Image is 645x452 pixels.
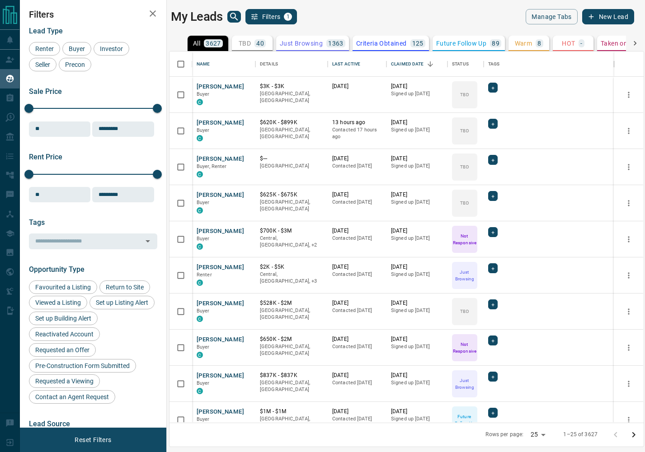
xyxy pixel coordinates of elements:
[197,344,210,350] span: Buyer
[332,299,382,307] p: [DATE]
[32,45,57,52] span: Renter
[197,135,203,141] div: condos.ca
[391,299,443,307] p: [DATE]
[391,51,424,77] div: Claimed Date
[285,14,291,20] span: 1
[491,228,494,237] span: +
[93,299,151,306] span: Set up Listing Alert
[332,343,382,350] p: Contacted [DATE]
[197,243,203,250] div: condos.ca
[29,42,60,56] div: Renter
[197,280,203,286] div: condos.ca
[32,362,133,369] span: Pre-Construction Form Submitted
[29,9,157,20] h2: Filters
[391,199,443,206] p: Signed up [DATE]
[260,336,323,343] p: $650K - $2M
[197,171,203,177] div: condos.ca
[391,119,443,126] p: [DATE]
[332,263,382,271] p: [DATE]
[97,45,126,52] span: Investor
[488,83,498,93] div: +
[391,227,443,235] p: [DATE]
[391,307,443,314] p: Signed up [DATE]
[391,163,443,170] p: Signed up [DATE]
[255,51,328,77] div: Details
[29,312,98,325] div: Set up Building Alert
[491,119,494,128] span: +
[89,296,155,309] div: Set up Listing Alert
[391,408,443,415] p: [DATE]
[197,91,210,97] span: Buyer
[453,341,476,354] p: Not Responsive
[332,51,360,77] div: Last Active
[332,163,382,170] p: Contacted [DATE]
[412,40,424,47] p: 125
[260,227,323,235] p: $700K - $3M
[29,419,70,428] span: Lead Source
[488,336,498,345] div: +
[260,51,278,77] div: Details
[260,372,323,379] p: $837K - $837K
[260,415,323,429] p: [GEOGRAPHIC_DATA], [GEOGRAPHIC_DATA]
[488,51,500,77] div: Tags
[197,352,203,358] div: condos.ca
[29,218,45,227] span: Tags
[197,272,212,278] span: Renter
[171,9,223,24] h1: My Leads
[260,90,323,104] p: [GEOGRAPHIC_DATA], [GEOGRAPHIC_DATA]
[260,126,323,140] p: [GEOGRAPHIC_DATA], [GEOGRAPHIC_DATA]
[485,431,523,438] p: Rows per page:
[32,346,93,354] span: Requested an Offer
[260,119,323,126] p: $620K - $899K
[32,377,97,385] span: Requested a Viewing
[460,163,469,170] p: TBD
[332,83,382,90] p: [DATE]
[580,40,582,47] p: -
[625,426,643,444] button: Go to next page
[197,163,227,169] span: Buyer, Renter
[260,199,323,213] p: [GEOGRAPHIC_DATA], [GEOGRAPHIC_DATA]
[562,40,575,47] p: HOT
[197,119,244,127] button: [PERSON_NAME]
[197,207,203,214] div: condos.ca
[460,200,469,206] p: TBD
[622,413,636,427] button: more
[260,379,323,393] p: [GEOGRAPHIC_DATA], [GEOGRAPHIC_DATA]
[192,51,255,77] div: Name
[32,61,53,68] span: Seller
[332,199,382,206] p: Contacted [DATE]
[197,155,244,163] button: [PERSON_NAME]
[29,359,136,373] div: Pre-Construction Form Submitted
[484,51,614,77] div: Tags
[622,88,636,102] button: more
[197,99,203,105] div: condos.ca
[491,372,494,381] span: +
[460,91,469,98] p: TBD
[391,343,443,350] p: Signed up [DATE]
[260,163,323,170] p: [GEOGRAPHIC_DATA]
[527,428,549,441] div: 25
[29,153,62,161] span: Rent Price
[197,416,210,422] span: Buyer
[460,127,469,134] p: TBD
[29,374,100,388] div: Requested a Viewing
[332,372,382,379] p: [DATE]
[280,40,323,47] p: Just Browsing
[245,9,297,24] button: Filters1
[32,331,97,338] span: Reactivated Account
[206,40,221,47] p: 3627
[332,415,382,423] p: Contacted [DATE]
[32,315,94,322] span: Set up Building Alert
[491,336,494,345] span: +
[29,27,63,35] span: Lead Type
[62,61,88,68] span: Precon
[29,280,97,294] div: Favourited a Listing
[328,51,386,77] div: Last Active
[197,200,210,205] span: Buyer
[515,40,532,47] p: Warm
[332,271,382,278] p: Contacted [DATE]
[356,40,407,47] p: Criteria Obtained
[424,58,437,70] button: Sort
[391,191,443,199] p: [DATE]
[332,119,382,126] p: 13 hours ago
